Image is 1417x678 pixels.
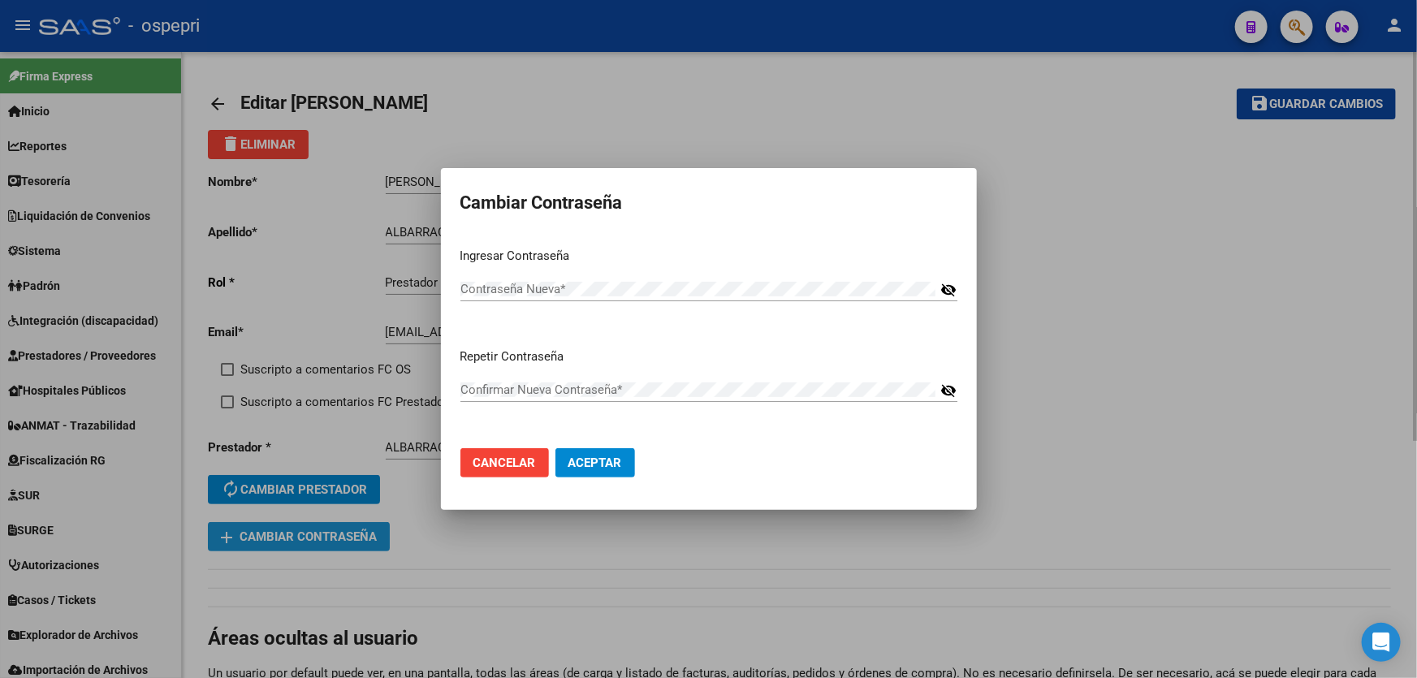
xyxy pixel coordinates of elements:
[940,280,957,300] mat-icon: visibility_off
[460,348,957,366] p: Repetir Contraseña
[473,456,536,470] span: Cancelar
[1362,623,1401,662] div: Open Intercom Messenger
[555,448,635,477] button: Aceptar
[940,381,957,400] mat-icon: visibility_off
[568,456,622,470] span: Aceptar
[460,188,957,218] h2: Cambiar Contraseña
[460,448,549,477] button: Cancelar
[460,247,957,266] p: Ingresar Contraseña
